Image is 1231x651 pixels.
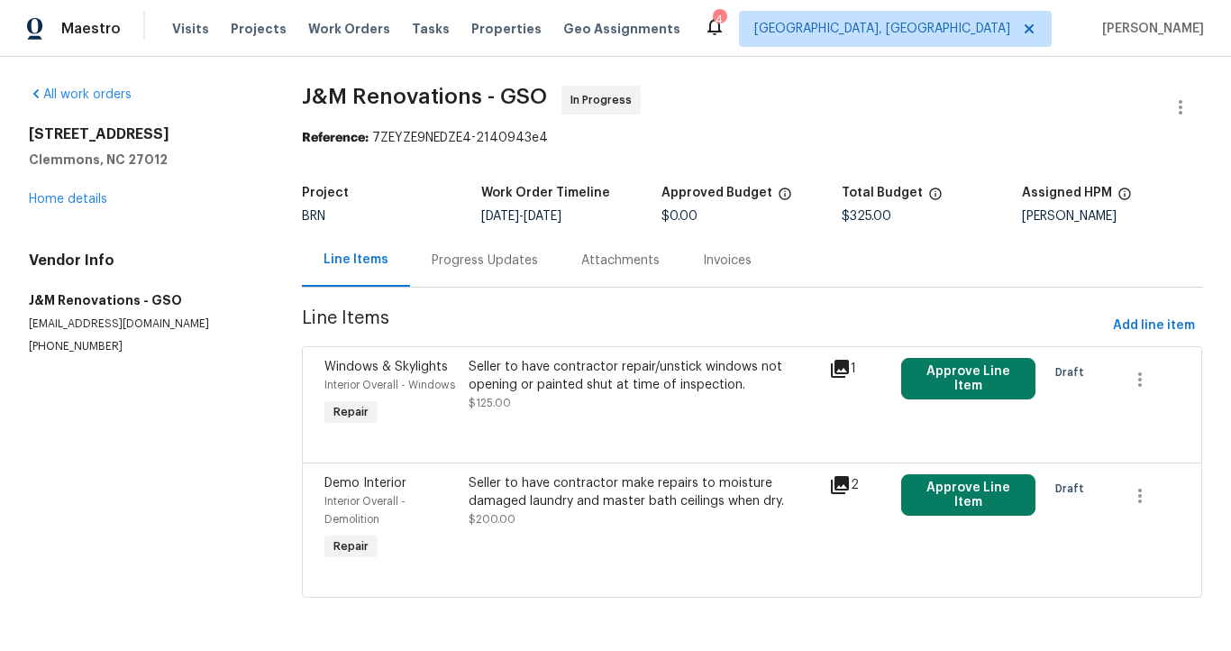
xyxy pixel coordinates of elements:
[231,20,287,38] span: Projects
[302,129,1203,147] div: 7ZEYZE9NEDZE4-2140943e4
[29,193,107,206] a: Home details
[29,252,259,270] h4: Vendor Info
[469,514,515,525] span: $200.00
[412,23,450,35] span: Tasks
[302,187,349,199] h5: Project
[754,20,1010,38] span: [GEOGRAPHIC_DATA], [GEOGRAPHIC_DATA]
[1095,20,1204,38] span: [PERSON_NAME]
[302,309,1107,343] span: Line Items
[29,339,259,354] p: [PHONE_NUMBER]
[1055,480,1091,498] span: Draft
[324,477,406,490] span: Demo Interior
[661,210,698,223] span: $0.00
[661,187,772,199] h5: Approved Budget
[563,20,680,38] span: Geo Assignments
[29,125,259,143] h2: [STREET_ADDRESS]
[829,358,890,380] div: 1
[778,187,792,210] span: The total cost of line items that have been approved by both Opendoor and the Trade Partner. This...
[29,151,259,169] h5: Clemmons, NC 27012
[713,11,725,29] div: 4
[172,20,209,38] span: Visits
[308,20,390,38] span: Work Orders
[1106,309,1202,343] button: Add line item
[581,252,660,270] div: Attachments
[302,210,325,223] span: BRN
[471,20,542,38] span: Properties
[1055,363,1091,381] span: Draft
[829,474,890,496] div: 2
[302,132,369,144] b: Reference:
[570,91,639,109] span: In Progress
[29,316,259,332] p: [EMAIL_ADDRESS][DOMAIN_NAME]
[1113,315,1195,337] span: Add line item
[61,20,121,38] span: Maestro
[481,210,519,223] span: [DATE]
[326,403,376,421] span: Repair
[469,358,819,394] div: Seller to have contractor repair/unstick windows not opening or painted shut at time of inspection.
[324,380,455,390] span: Interior Overall - Windows
[469,398,511,408] span: $125.00
[1117,187,1132,210] span: The hpm assigned to this work order.
[324,361,448,373] span: Windows & Skylights
[703,252,752,270] div: Invoices
[29,88,132,101] a: All work orders
[842,210,891,223] span: $325.00
[432,252,538,270] div: Progress Updates
[1022,187,1112,199] h5: Assigned HPM
[901,358,1035,399] button: Approve Line Item
[901,474,1035,516] button: Approve Line Item
[928,187,943,210] span: The total cost of line items that have been proposed by Opendoor. This sum includes line items th...
[524,210,561,223] span: [DATE]
[469,474,819,510] div: Seller to have contractor make repairs to moisture damaged laundry and master bath ceilings when ...
[842,187,923,199] h5: Total Budget
[29,291,259,309] h5: J&M Renovations - GSO
[324,496,406,525] span: Interior Overall - Demolition
[326,537,376,555] span: Repair
[324,251,388,269] div: Line Items
[302,86,547,107] span: J&M Renovations - GSO
[1022,210,1202,223] div: [PERSON_NAME]
[481,210,561,223] span: -
[481,187,610,199] h5: Work Order Timeline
